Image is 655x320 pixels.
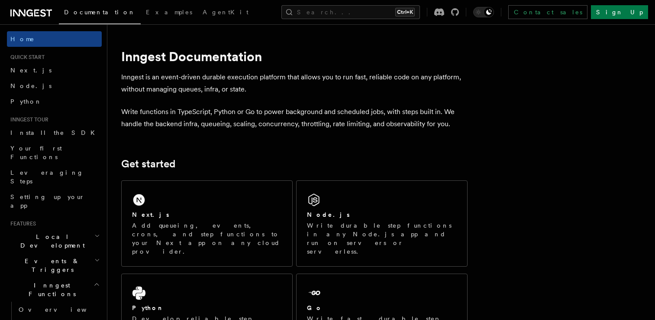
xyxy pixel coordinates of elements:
[7,116,48,123] span: Inngest tour
[121,180,293,267] a: Next.jsAdd queueing, events, crons, and step functions to your Next app on any cloud provider.
[121,49,468,64] h1: Inngest Documentation
[7,281,94,298] span: Inngest Functions
[7,253,102,278] button: Events & Triggers
[10,193,85,209] span: Setting up your app
[473,7,494,17] button: Toggle dark mode
[7,54,45,61] span: Quick start
[307,304,323,312] h2: Go
[121,158,175,170] a: Get started
[7,229,102,253] button: Local Development
[7,94,102,109] a: Python
[132,210,169,219] h2: Next.js
[7,125,102,140] a: Install the SDK
[307,210,350,219] h2: Node.js
[7,62,102,78] a: Next.js
[281,5,420,19] button: Search...Ctrl+K
[7,140,102,165] a: Your first Functions
[7,278,102,302] button: Inngest Functions
[591,5,648,19] a: Sign Up
[7,165,102,189] a: Leveraging Steps
[395,8,415,16] kbd: Ctrl+K
[7,31,102,47] a: Home
[203,9,248,16] span: AgentKit
[10,145,62,160] span: Your first Functions
[7,189,102,213] a: Setting up your app
[10,82,52,89] span: Node.js
[64,9,136,16] span: Documentation
[146,9,192,16] span: Examples
[7,78,102,94] a: Node.js
[296,180,468,267] a: Node.jsWrite durable step functions in any Node.js app and run on servers or serverless.
[307,221,457,256] p: Write durable step functions in any Node.js app and run on servers or serverless.
[10,67,52,74] span: Next.js
[10,129,100,136] span: Install the SDK
[508,5,587,19] a: Contact sales
[141,3,197,23] a: Examples
[7,220,36,227] span: Features
[132,221,282,256] p: Add queueing, events, crons, and step functions to your Next app on any cloud provider.
[59,3,141,24] a: Documentation
[15,302,102,317] a: Overview
[19,306,108,313] span: Overview
[10,98,42,105] span: Python
[132,304,164,312] h2: Python
[121,71,468,95] p: Inngest is an event-driven durable execution platform that allows you to run fast, reliable code ...
[197,3,254,23] a: AgentKit
[7,232,94,250] span: Local Development
[121,106,468,130] p: Write functions in TypeScript, Python or Go to power background and scheduled jobs, with steps bu...
[10,35,35,43] span: Home
[10,169,84,185] span: Leveraging Steps
[7,257,94,274] span: Events & Triggers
